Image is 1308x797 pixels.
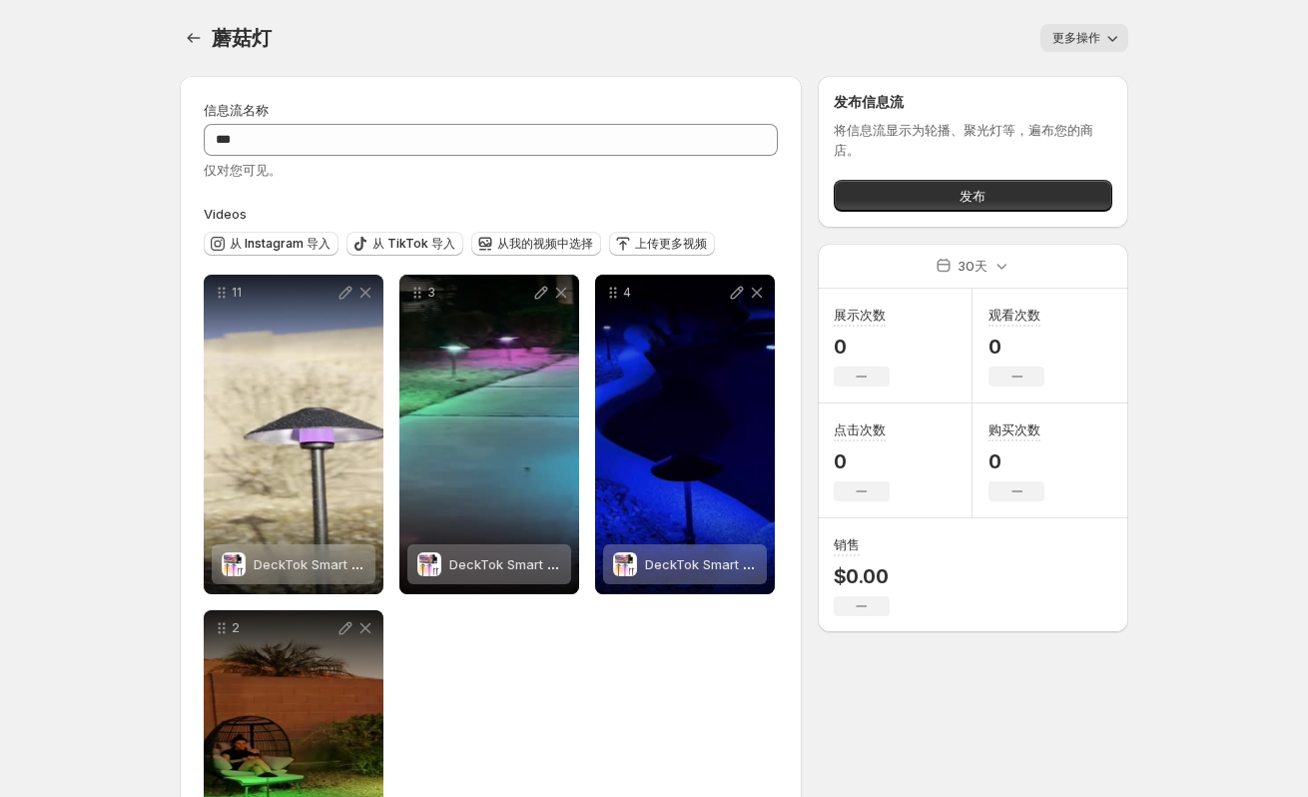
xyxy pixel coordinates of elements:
[834,564,890,588] p: $0.00
[204,275,383,594] div: 11DeckTok Smart Mushroom Path Lights (2-pack)DeckTok Smart Mushroom Path Lights (2-pack)
[623,285,727,301] p: 4
[988,335,1044,359] p: 0
[834,180,1112,212] button: 发布
[595,275,775,594] div: 4DeckTok Smart Mushroom Path Lights (2-pack)DeckTok Smart Mushroom Path Lights (2-pack)
[232,620,335,636] p: 2
[960,186,985,206] span: 发布
[958,256,987,276] p: 30天
[988,305,1040,325] h3: 观看次数
[834,534,860,554] h3: 销售
[417,552,441,576] img: DeckTok Smart Mushroom Path Lights (2-pack)
[230,236,330,252] span: 从 Instagram 导入
[204,232,338,256] button: 从 Instagram 导入
[427,285,531,301] p: 3
[988,419,1040,439] h3: 购买次数
[204,162,282,178] span: 仅对您可见。
[449,556,744,572] span: DeckTok Smart Mushroom Path Lights (2-pack)
[346,232,463,256] button: 从 TikTok 导入
[988,449,1044,473] p: 0
[254,556,548,572] span: DeckTok Smart Mushroom Path Lights (2-pack)
[212,26,271,50] span: 蘑菇灯
[609,232,715,256] button: 上传更多视频
[1040,24,1128,52] button: 更多操作
[232,285,335,301] p: 11
[834,305,886,325] h3: 展示次数
[222,552,246,576] img: DeckTok Smart Mushroom Path Lights (2-pack)
[613,552,637,576] img: DeckTok Smart Mushroom Path Lights (2-pack)
[834,120,1112,160] p: 将信息流显示为轮播、聚光灯等，遍布您的商店。
[204,206,247,222] span: Videos
[834,335,890,359] p: 0
[204,102,269,118] span: 信息流名称
[1052,30,1100,46] span: 更多操作
[635,236,707,252] span: 上传更多视频
[180,24,208,52] button: 设置
[497,236,593,252] span: 从我的视频中选择
[399,275,579,594] div: 3DeckTok Smart Mushroom Path Lights (2-pack)DeckTok Smart Mushroom Path Lights (2-pack)
[471,232,601,256] button: 从我的视频中选择
[834,419,886,439] h3: 点击次数
[372,236,455,252] span: 从 TikTok 导入
[645,556,940,572] span: DeckTok Smart Mushroom Path Lights (2-pack)
[834,92,1112,112] h2: 发布信息流
[834,449,890,473] p: 0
